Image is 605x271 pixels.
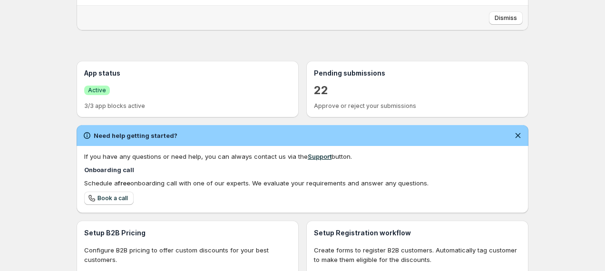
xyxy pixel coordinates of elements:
[94,131,177,140] h2: Need help getting started?
[314,245,521,264] p: Create forms to register B2B customers. Automatically tag customer to make them eligible for the ...
[511,129,525,142] button: Dismiss notification
[98,194,128,202] span: Book a call
[495,14,517,22] span: Dismiss
[314,102,521,110] p: Approve or reject your submissions
[314,228,521,238] h3: Setup Registration workflow
[84,68,291,78] h3: App status
[84,245,291,264] p: Configure B2B pricing to offer custom discounts for your best customers.
[84,228,291,238] h3: Setup B2B Pricing
[489,11,523,25] button: Dismiss
[314,83,328,98] a: 22
[84,85,110,95] a: SuccessActive
[118,179,130,187] b: free
[84,102,291,110] p: 3/3 app blocks active
[88,87,106,94] span: Active
[314,68,521,78] h3: Pending submissions
[308,153,332,160] a: Support
[84,178,521,188] div: Schedule a onboarding call with one of our experts. We evaluate your requirements and answer any ...
[84,152,521,161] div: If you have any questions or need help, you can always contact us via the button.
[84,192,134,205] a: Book a call
[84,165,521,174] h4: Onboarding call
